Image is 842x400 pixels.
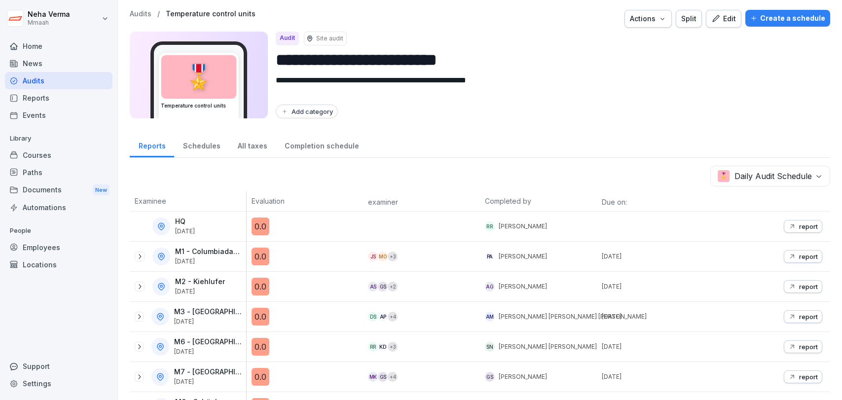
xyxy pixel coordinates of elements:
[368,198,398,206] font: examiner
[799,373,818,381] font: report
[499,222,547,230] font: [PERSON_NAME]
[784,370,822,383] button: report
[5,239,112,256] a: Employees
[370,344,377,350] font: RR
[23,379,51,388] font: Settings
[255,372,266,382] font: 0.0
[393,314,396,320] font: 4
[23,362,50,370] font: Support
[380,374,387,380] font: GS
[602,253,622,260] font: [DATE]
[487,254,493,259] font: PA
[390,254,393,259] font: +
[23,260,57,269] font: Locations
[166,10,256,18] a: Temperature control units
[799,222,818,230] font: report
[499,343,597,350] font: [PERSON_NAME] [PERSON_NAME]
[799,283,818,291] font: report
[28,19,49,26] font: Mmaah
[380,314,387,320] font: AP
[23,203,66,212] font: Automations
[5,37,112,55] a: Home
[499,313,647,320] font: [PERSON_NAME] [PERSON_NAME] [PERSON_NAME]
[5,375,112,392] a: Settings
[624,10,672,28] button: Actions
[255,221,266,231] font: 0.0
[174,318,194,325] font: [DATE]
[174,337,262,346] font: M6 - [GEOGRAPHIC_DATA]
[380,284,387,290] font: GS
[23,185,62,194] font: Documents
[370,284,377,290] font: AS
[745,10,830,27] button: Create a schedule
[255,342,266,352] font: 0.0
[393,344,396,350] font: 3
[485,197,531,205] font: Completed by
[784,220,822,233] button: report
[23,42,42,50] font: Home
[139,142,166,150] font: Reports
[784,310,822,323] button: report
[499,283,547,290] font: [PERSON_NAME]
[255,252,266,261] font: 0.0
[135,197,166,205] font: Examinee
[602,313,622,320] font: [DATE]
[174,348,194,355] font: [DATE]
[486,223,493,229] font: RR
[5,146,112,164] a: Courses
[602,373,622,380] font: [DATE]
[5,199,112,216] a: Automations
[255,282,266,291] font: 0.0
[23,76,44,85] font: Audits
[486,284,494,290] font: AG
[183,142,220,150] font: Schedules
[486,344,493,350] font: SN
[255,312,266,322] font: 0.0
[10,226,31,234] font: People
[799,253,818,260] font: report
[393,254,396,259] font: 3
[5,72,112,89] a: Audits
[130,10,151,18] a: Audits
[48,10,70,18] font: Verma
[5,256,112,273] a: Locations
[174,307,262,316] font: M3 - [GEOGRAPHIC_DATA]
[252,197,285,205] font: Evaluation
[276,105,338,118] button: Add category
[706,10,741,28] button: Edit
[23,111,46,119] font: Events
[238,142,267,150] font: All taxes
[23,59,42,68] font: News
[760,14,825,22] font: Create a schedule
[166,9,256,18] font: Temperature control units
[5,89,112,107] a: Reports
[5,164,112,181] a: Paths
[174,367,262,376] font: M7 - [GEOGRAPHIC_DATA]
[175,288,195,295] font: [DATE]
[602,343,622,350] font: [DATE]
[130,132,174,157] a: Reports
[379,344,387,350] font: KD
[10,134,31,142] font: Library
[499,373,547,380] font: [PERSON_NAME]
[174,378,194,385] font: [DATE]
[5,181,112,199] a: DocumentsNew
[602,198,627,206] font: Due on:
[5,107,112,124] a: Events
[369,374,377,380] font: MK
[5,55,112,72] a: News
[28,10,46,18] font: Neha
[370,254,376,259] font: JS
[784,340,822,353] button: report
[23,243,60,252] font: Employees
[393,374,396,380] font: 4
[486,374,493,380] font: GS
[499,253,547,260] font: [PERSON_NAME]
[630,14,656,23] font: Actions
[175,247,245,255] font: M1 - Columbiadamm
[285,142,359,150] font: Completion schedule
[175,217,185,225] font: HQ
[681,14,696,23] font: Split
[393,284,396,290] font: 2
